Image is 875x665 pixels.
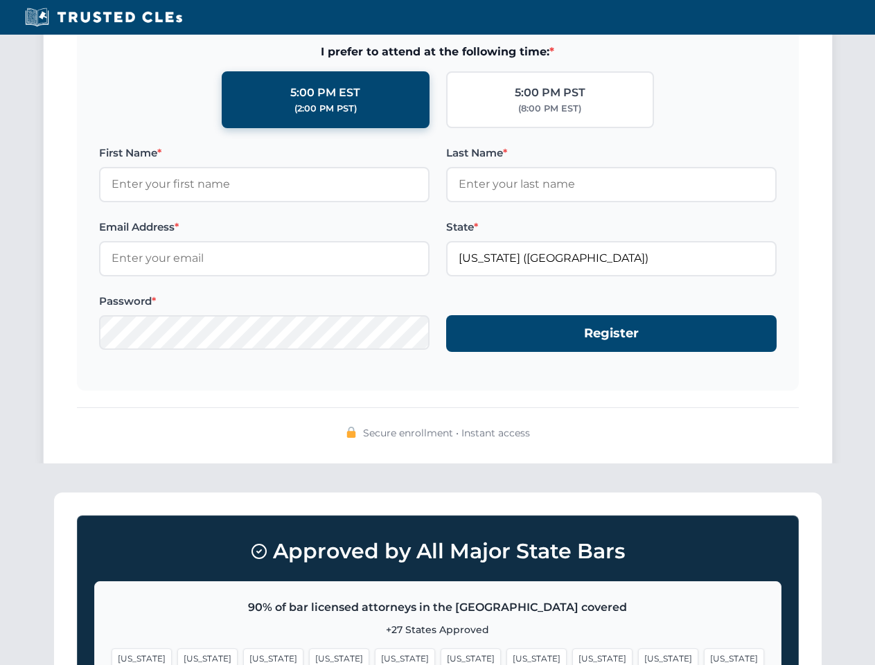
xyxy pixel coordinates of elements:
[99,167,430,202] input: Enter your first name
[446,241,777,276] input: Florida (FL)
[446,219,777,236] label: State
[294,102,357,116] div: (2:00 PM PST)
[21,7,186,28] img: Trusted CLEs
[363,425,530,441] span: Secure enrollment • Instant access
[515,84,585,102] div: 5:00 PM PST
[99,293,430,310] label: Password
[518,102,581,116] div: (8:00 PM EST)
[346,427,357,438] img: 🔒
[99,219,430,236] label: Email Address
[99,241,430,276] input: Enter your email
[446,145,777,161] label: Last Name
[446,315,777,352] button: Register
[112,622,764,637] p: +27 States Approved
[94,533,781,570] h3: Approved by All Major State Bars
[446,167,777,202] input: Enter your last name
[112,598,764,617] p: 90% of bar licensed attorneys in the [GEOGRAPHIC_DATA] covered
[99,145,430,161] label: First Name
[99,43,777,61] span: I prefer to attend at the following time:
[290,84,360,102] div: 5:00 PM EST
